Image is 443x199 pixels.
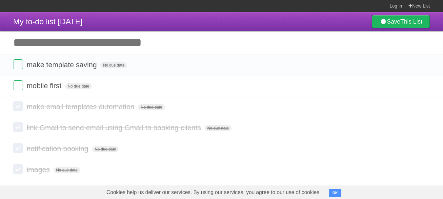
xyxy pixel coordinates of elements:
[400,18,422,25] b: This List
[100,186,328,199] span: Cookies help us deliver our services. By using our services, you agree to our use of cookies.
[27,145,90,153] span: notification booking
[27,166,51,174] span: images
[65,83,92,89] span: No due date
[13,122,23,132] label: Done
[27,103,136,111] span: make email templates automation
[205,125,231,131] span: No due date
[372,15,430,28] a: SaveThis List
[27,61,98,69] span: make template saving
[13,101,23,111] label: Done
[13,17,83,26] span: My to-do list [DATE]
[13,80,23,90] label: Done
[92,146,119,152] span: No due date
[27,124,203,132] span: link Gmail to send email using Gmail to booking clients
[329,189,342,197] button: OK
[13,59,23,69] label: Done
[13,164,23,174] label: Done
[100,62,127,68] span: No due date
[138,104,165,110] span: No due date
[27,82,63,90] span: mobile first
[53,167,80,173] span: No due date
[13,143,23,153] label: Done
